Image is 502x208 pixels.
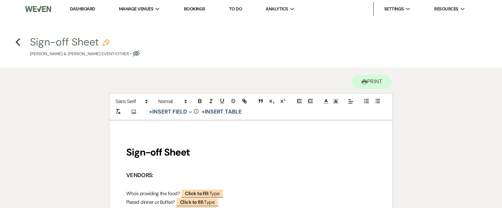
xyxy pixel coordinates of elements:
[199,108,244,116] button: +Insert Table
[181,189,224,198] span: Type
[176,198,219,206] span: Type
[119,6,153,13] span: Manage Venues
[352,75,392,89] button: Print
[126,146,190,159] strong: Sign-off Sheet
[321,97,331,106] span: Text Color
[180,199,204,205] b: Click to fill:
[229,6,242,12] a: To Do
[30,37,140,57] button: Sign-off Sheet[PERSON_NAME] & [PERSON_NAME] Event•Other •
[126,189,376,198] p: Who's providing the food?
[30,51,140,57] p: [PERSON_NAME] & [PERSON_NAME] Event • Other •
[155,97,189,106] span: Header Formats
[126,172,153,179] strong: VENDORS:
[384,6,404,13] span: Settings
[331,97,341,106] span: Text Background Color
[202,109,205,115] span: +
[266,6,288,13] span: Analytics
[149,109,152,115] span: +
[25,2,51,16] img: Weven Logo
[346,97,356,106] span: Alignment
[70,6,95,12] a: Dashboard
[126,198,376,207] p: Plated dinner or Buffet?
[434,6,458,13] span: Resources
[147,108,195,116] button: Insert Field
[185,190,209,197] b: Click to fill:
[184,6,205,13] a: Bookings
